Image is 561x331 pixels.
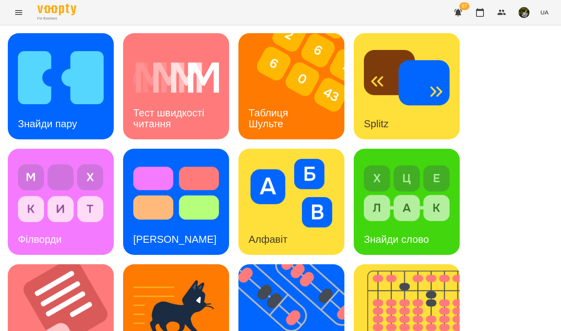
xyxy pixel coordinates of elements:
img: Voopty Logo [37,4,76,15]
h3: Знайди пару [18,118,77,130]
img: Таблиця Шульте [238,33,354,139]
span: For Business [37,16,76,21]
button: Menu [9,3,28,22]
img: Splitz [364,43,450,112]
button: UA [537,5,552,20]
h3: Таблиця Шульте [249,107,291,129]
h3: Тест швидкості читання [133,107,207,129]
img: Знайди слово [364,159,450,228]
img: Алфавіт [249,159,334,228]
img: Філворди [18,159,104,228]
a: Знайди паруЗнайди пару [8,33,114,139]
a: SplitzSplitz [354,33,460,139]
span: 57 [459,2,469,10]
a: АлфавітАлфавіт [238,149,344,255]
h3: Знайди слово [364,233,429,245]
img: Тест Струпа [133,159,219,228]
a: Тест Струпа[PERSON_NAME] [123,149,229,255]
a: Таблиця ШультеТаблиця Шульте [238,33,344,139]
h3: Філворди [18,233,62,245]
a: Знайди словоЗнайди слово [354,149,460,255]
span: UA [540,8,549,16]
img: Знайди пару [18,43,104,112]
img: Тест швидкості читання [133,43,219,112]
a: Тест швидкості читанняТест швидкості читання [123,33,229,139]
h3: Алфавіт [249,233,288,245]
a: ФілвордиФілворди [8,149,114,255]
img: b75e9dd987c236d6cf194ef640b45b7d.jpg [519,7,529,18]
h3: Splitz [364,118,389,130]
h3: [PERSON_NAME] [133,233,217,245]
